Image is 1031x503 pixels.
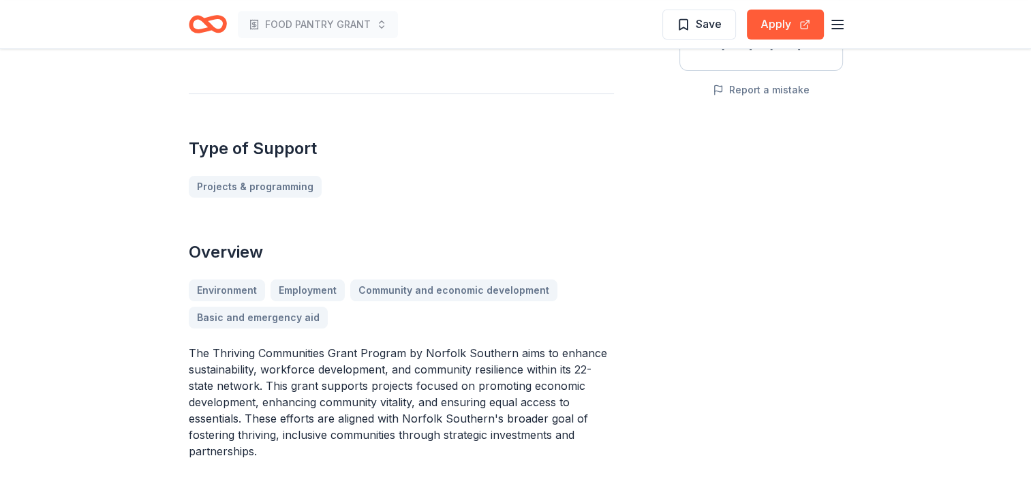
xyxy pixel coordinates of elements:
[662,10,736,40] button: Save
[189,241,614,263] h2: Overview
[189,8,227,40] a: Home
[713,82,810,98] button: Report a mistake
[265,16,371,33] span: FOOD PANTRY GRANT
[696,15,722,33] span: Save
[189,345,614,459] p: The Thriving Communities Grant Program by Norfolk Southern aims to enhance sustainability, workfo...
[189,138,614,159] h2: Type of Support
[747,10,824,40] button: Apply
[238,11,398,38] button: FOOD PANTRY GRANT
[189,176,322,198] a: Projects & programming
